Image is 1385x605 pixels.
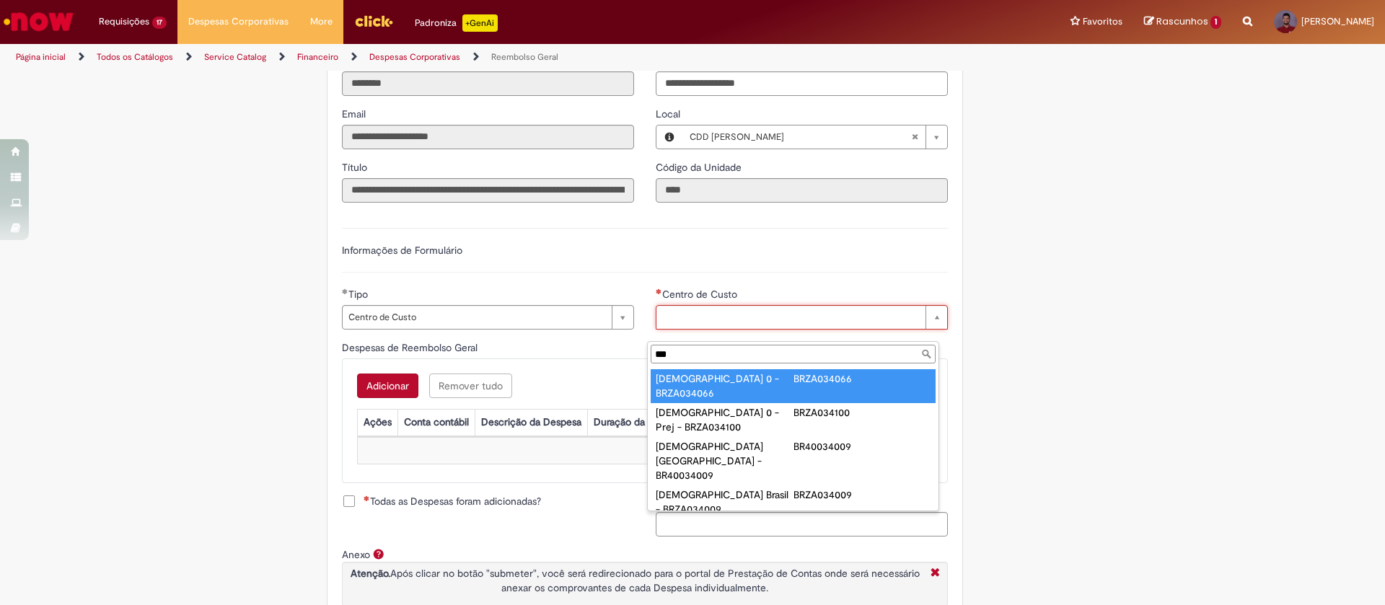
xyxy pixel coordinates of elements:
[656,405,793,434] div: [DEMOGRAPHIC_DATA] 0 - Prej - BRZA034100
[793,371,931,386] div: BRZA034066
[656,487,793,516] div: [DEMOGRAPHIC_DATA] Brasil - BRZA034009
[793,439,931,454] div: BR40034009
[648,366,938,511] ul: Centro de Custo
[793,487,931,502] div: BRZA034009
[793,405,931,420] div: BRZA034100
[656,371,793,400] div: [DEMOGRAPHIC_DATA] 0 - BRZA034066
[656,439,793,482] div: [DEMOGRAPHIC_DATA] [GEOGRAPHIC_DATA] - BR40034009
